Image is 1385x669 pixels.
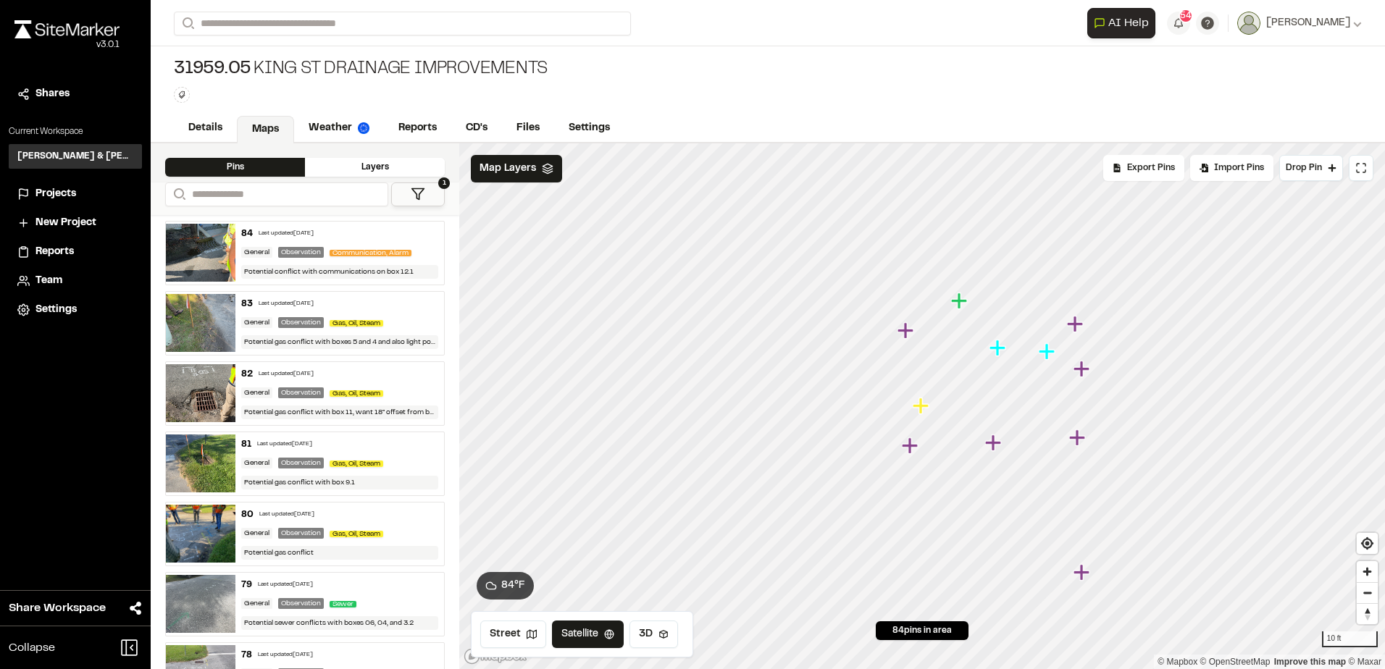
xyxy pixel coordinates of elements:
div: Map marker [1074,563,1092,582]
a: Shares [17,86,133,102]
img: file [166,294,235,352]
div: King St Drainage Improvements [174,58,548,81]
a: Weather [294,114,384,142]
span: AI Help [1108,14,1149,32]
button: [PERSON_NAME] [1237,12,1362,35]
img: precipai.png [358,122,369,134]
div: Last updated [DATE] [258,651,313,660]
button: Drop Pin [1279,155,1343,181]
div: 81 [241,438,251,451]
div: Map marker [897,321,916,340]
div: Potential gas conflict with box 11, want 18” offset from box, if not 18” needs to be wrapped [241,405,438,419]
div: Last updated [DATE] [258,581,313,589]
a: Projects [17,186,133,202]
a: Mapbox logo [464,648,527,665]
a: Reports [17,244,133,260]
div: Last updated [DATE] [259,230,314,238]
div: Map marker [1039,342,1058,361]
button: Reset bearing to north [1357,603,1378,624]
button: Street [480,620,546,648]
h3: [PERSON_NAME] & [PERSON_NAME] Inc. [17,150,133,163]
button: 3D [629,620,678,648]
div: Potential gas conflict with box 9.1 [241,476,438,489]
div: Map marker [913,397,932,416]
img: User [1237,12,1260,35]
span: Map Layers [480,161,536,177]
div: 78 [241,649,252,662]
div: Map marker [1067,315,1086,334]
div: 79 [241,578,252,592]
span: Gas, Oil, Steam [330,390,383,397]
a: Maps [237,116,294,143]
a: CD's [451,114,502,142]
span: Projects [35,186,76,202]
span: 84 ° F [501,578,525,594]
div: General [241,387,272,398]
span: 31959.05 [174,58,251,81]
div: 10 ft [1322,631,1378,647]
div: General [241,317,272,328]
button: Search [165,182,191,206]
div: Observation [278,528,324,539]
span: Settings [35,302,77,318]
img: rebrand.png [14,20,120,38]
div: Last updated [DATE] [259,370,314,379]
div: 84 [241,227,253,240]
a: OpenStreetMap [1200,657,1271,667]
img: file [166,364,235,422]
a: Reports [384,114,451,142]
img: file [166,505,235,563]
span: Drop Pin [1286,161,1322,174]
span: Team [35,273,62,289]
span: Gas, Oil, Steam [330,531,383,537]
button: Search [174,12,200,35]
span: Reports [35,244,74,260]
div: Map marker [989,339,1008,358]
span: 84 pins in area [892,624,952,637]
div: Layers [305,158,445,177]
span: Sewer [330,601,356,607]
a: Settings [17,302,133,318]
div: Last updated [DATE] [259,510,314,519]
span: 54 [1180,9,1192,22]
a: Settings [554,114,624,142]
a: Mapbox [1158,657,1197,667]
span: Collapse [9,639,55,657]
span: New Project [35,215,96,231]
a: Maxar [1348,657,1381,667]
img: file [166,434,235,492]
button: Open AI Assistant [1087,8,1155,38]
a: Details [174,114,237,142]
div: Open AI Assistant [1087,8,1161,38]
span: Export Pins [1127,161,1175,174]
div: Observation [278,247,324,258]
div: General [241,247,272,258]
div: Map marker [985,434,1004,453]
span: Gas, Oil, Steam [330,460,383,467]
button: Zoom out [1357,582,1378,603]
div: Last updated [DATE] [259,300,314,308]
img: file [166,224,235,282]
div: Oh geez...please don't... [14,38,120,51]
div: Import Pins into your project [1190,155,1273,181]
div: Observation [278,598,324,609]
div: Map marker [902,437,921,455]
span: 1 [438,177,450,189]
div: Observation [278,317,324,328]
span: Share Workspace [9,599,106,617]
button: Find my location [1357,533,1378,554]
p: Current Workspace [9,125,142,138]
button: Satellite [552,620,624,648]
span: Zoom out [1357,583,1378,603]
div: Potential gas conflict with boxes 5 and 4 and also light pole [241,335,438,349]
a: Map feedback [1274,657,1346,667]
div: Potential conflict with communications on box 12.1 [241,265,438,279]
div: General [241,528,272,539]
span: Gas, Oil, Steam [330,320,383,327]
span: Communication, Alarm [330,250,411,256]
span: [PERSON_NAME] [1266,15,1350,31]
div: Map marker [1069,429,1088,447]
button: Zoom in [1357,561,1378,582]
